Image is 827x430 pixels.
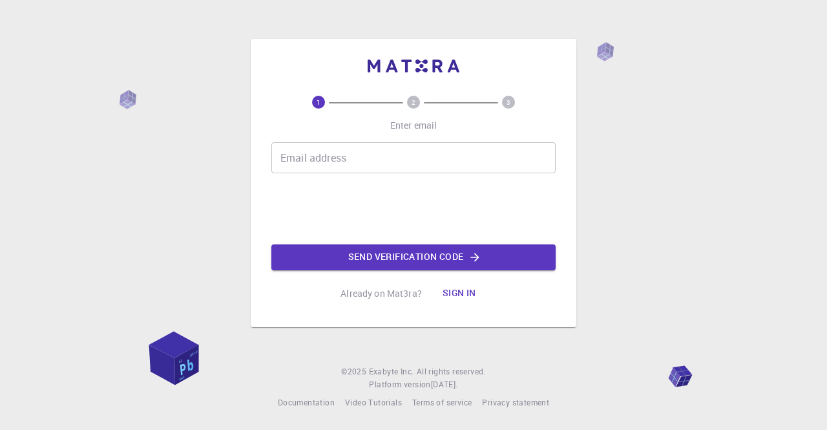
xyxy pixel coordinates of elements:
[431,379,458,389] span: [DATE] .
[278,397,335,407] span: Documentation
[417,365,486,378] span: All rights reserved.
[369,365,414,378] a: Exabyte Inc.
[412,396,472,409] a: Terms of service
[432,281,487,306] button: Sign in
[271,244,556,270] button: Send verification code
[412,98,415,107] text: 2
[482,396,549,409] a: Privacy statement
[340,287,422,300] p: Already on Mat3ra?
[369,366,414,376] span: Exabyte Inc.
[345,397,402,407] span: Video Tutorials
[482,397,549,407] span: Privacy statement
[431,378,458,391] a: [DATE].
[345,396,402,409] a: Video Tutorials
[315,184,512,234] iframe: reCAPTCHA
[369,378,430,391] span: Platform version
[507,98,510,107] text: 3
[278,396,335,409] a: Documentation
[341,365,368,378] span: © 2025
[317,98,320,107] text: 1
[390,119,437,132] p: Enter email
[412,397,472,407] span: Terms of service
